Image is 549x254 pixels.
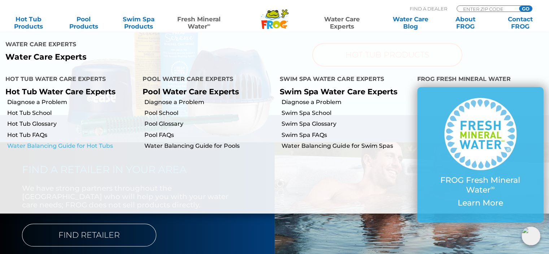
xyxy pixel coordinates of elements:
[282,142,411,150] a: Water Balancing Guide for Swim Spas
[432,198,529,208] p: Learn More
[7,120,137,128] a: Hot Tub Glossary
[444,16,487,30] a: AboutFROG
[5,38,269,52] h4: Water Care Experts
[144,109,274,117] a: Pool School
[143,73,269,87] h4: Pool Water Care Experts
[280,73,406,87] h4: Swim Spa Water Care Experts
[5,73,132,87] h4: Hot Tub Water Care Experts
[282,120,411,128] a: Swim Spa Glossary
[432,98,529,211] a: FROG Fresh Mineral Water∞ Learn More
[417,73,544,87] h4: FROG Fresh Mineral Water
[172,16,226,30] a: Fresh MineralWater∞
[282,131,411,139] a: Swim Spa FAQs
[144,98,274,106] a: Diagnose a Problem
[7,109,137,117] a: Hot Tub School
[144,120,274,128] a: Pool Glossary
[499,16,542,30] a: ContactFROG
[144,131,274,139] a: Pool FAQs
[207,22,210,27] sup: ∞
[7,16,50,30] a: Hot TubProducts
[22,224,156,246] a: FIND RETAILER
[389,16,432,30] a: Water CareBlog
[117,16,160,30] a: Swim SpaProducts
[307,16,377,30] a: Water CareExperts
[462,6,511,12] input: Zip Code Form
[280,87,397,96] a: Swim Spa Water Care Experts
[5,87,116,96] a: Hot Tub Water Care Experts
[282,98,411,106] a: Diagnose a Problem
[143,87,239,96] a: Pool Water Care Experts
[522,227,540,245] img: openIcon
[7,98,137,106] a: Diagnose a Problem
[7,142,137,150] a: Water Balancing Guide for Hot Tubs
[62,16,105,30] a: PoolProducts
[491,184,495,191] sup: ∞
[432,176,529,195] p: FROG Fresh Mineral Water
[519,6,532,12] input: GO
[282,109,411,117] a: Swim Spa School
[5,52,269,62] p: Water Care Experts
[144,142,274,150] a: Water Balancing Guide for Pools
[410,5,447,12] p: Find A Dealer
[7,131,137,139] a: Hot Tub FAQs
